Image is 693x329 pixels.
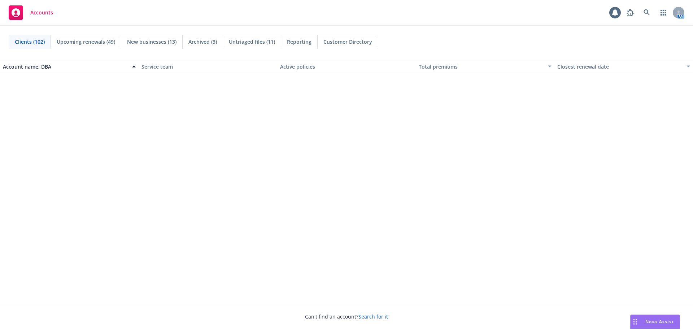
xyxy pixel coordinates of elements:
button: Closest renewal date [554,58,693,75]
span: Reporting [287,38,311,46]
a: Report a Bug [623,5,637,20]
div: Closest renewal date [557,63,682,70]
button: Total premiums [416,58,554,75]
a: Search [640,5,654,20]
div: Total premiums [419,63,544,70]
button: Nova Assist [630,315,680,329]
span: Untriaged files (11) [229,38,275,46]
span: Nova Assist [645,319,674,325]
span: New businesses (13) [127,38,176,46]
a: Search for it [358,313,388,320]
div: Service team [141,63,274,70]
button: Service team [139,58,277,75]
span: Archived (3) [188,38,217,46]
span: Accounts [30,10,53,16]
a: Accounts [6,3,56,23]
div: Active policies [280,63,413,70]
div: Drag to move [631,315,640,329]
div: Account name, DBA [3,63,128,70]
span: Customer Directory [323,38,372,46]
button: Active policies [277,58,416,75]
span: Upcoming renewals (49) [57,38,115,46]
a: Switch app [656,5,671,20]
span: Clients (102) [15,38,45,46]
span: Can't find an account? [305,313,388,320]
